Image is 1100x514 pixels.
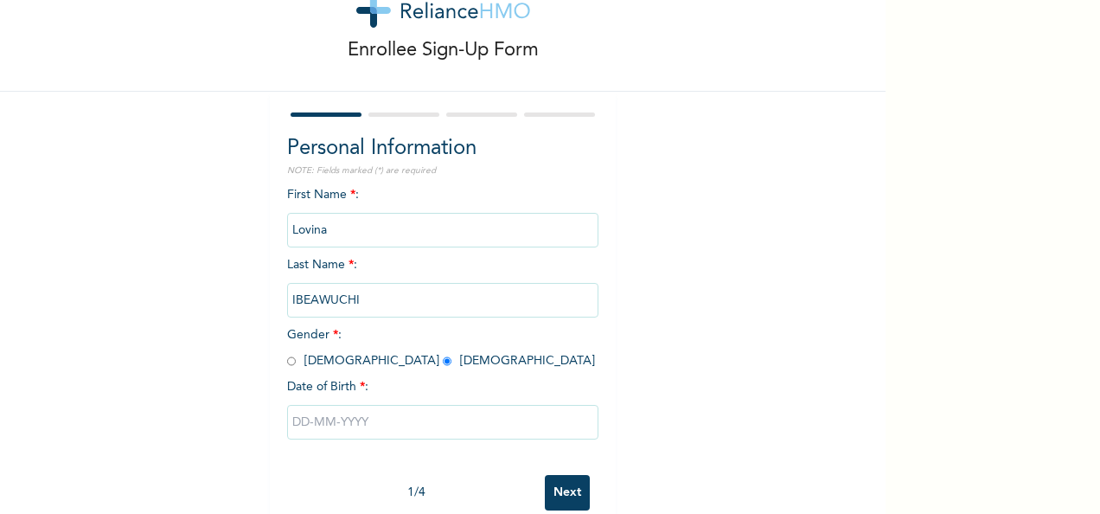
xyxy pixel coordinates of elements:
[287,329,595,367] span: Gender : [DEMOGRAPHIC_DATA] [DEMOGRAPHIC_DATA]
[287,133,598,164] h2: Personal Information
[287,283,598,318] input: Enter your last name
[287,405,598,440] input: DD-MM-YYYY
[287,259,598,306] span: Last Name :
[287,484,545,502] div: 1 / 4
[287,189,598,236] span: First Name :
[545,475,590,511] input: Next
[287,213,598,247] input: Enter your first name
[348,36,539,65] p: Enrollee Sign-Up Form
[287,164,598,177] p: NOTE: Fields marked (*) are required
[287,378,368,396] span: Date of Birth :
